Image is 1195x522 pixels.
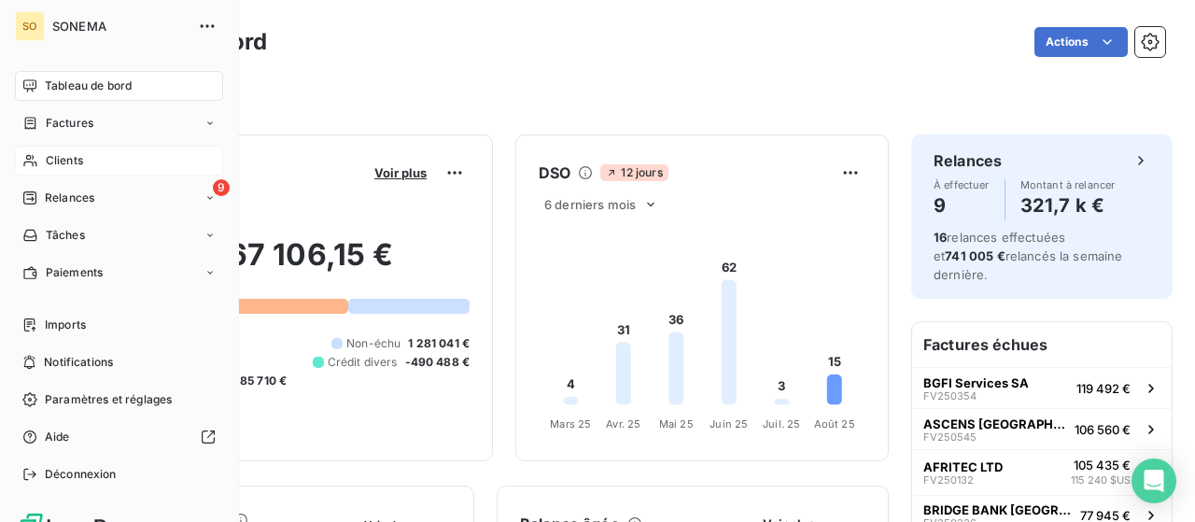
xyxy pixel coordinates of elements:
[1020,190,1116,220] h4: 321,7 k €
[912,408,1172,449] button: ASCENS [GEOGRAPHIC_DATA]FV250545106 560 €
[600,164,668,181] span: 12 jours
[15,183,223,213] a: 9Relances
[45,317,86,333] span: Imports
[46,264,103,281] span: Paiements
[1034,27,1128,57] button: Actions
[328,354,398,371] span: Crédit divers
[15,220,223,250] a: Tâches
[1071,473,1131,488] span: 115 240 $US
[15,422,223,452] a: Aide
[45,78,132,94] span: Tableau de bord
[15,385,223,415] a: Paramètres et réglages
[912,449,1172,495] button: AFRITEC LTDFV250132105 435 €115 240 $US
[46,227,85,244] span: Tâches
[15,11,45,41] div: SO
[1074,458,1131,473] span: 105 435 €
[934,179,990,190] span: À effectuer
[44,354,113,371] span: Notifications
[346,335,401,352] span: Non-échu
[15,310,223,340] a: Imports
[544,197,636,212] span: 6 derniers mois
[369,164,432,181] button: Voir plus
[923,416,1067,431] span: ASCENS [GEOGRAPHIC_DATA]
[710,417,748,430] tspan: Juin 25
[923,375,1029,390] span: BGFI Services SA
[46,152,83,169] span: Clients
[934,230,1123,282] span: relances effectuées et relancés la semaine dernière.
[934,149,1002,172] h6: Relances
[923,474,974,486] span: FV250132
[15,108,223,138] a: Factures
[45,391,172,408] span: Paramètres et réglages
[234,373,287,389] span: -85 710 €
[814,417,855,430] tspan: Août 25
[405,354,471,371] span: -490 488 €
[52,19,187,34] span: SONEMA
[763,417,800,430] tspan: Juil. 25
[105,236,470,292] h2: 2 667 106,15 €
[606,417,640,430] tspan: Avr. 25
[213,179,230,196] span: 9
[923,502,1073,517] span: BRIDGE BANK [GEOGRAPHIC_DATA]
[1075,422,1131,437] span: 106 560 €
[934,230,947,245] span: 16
[15,146,223,176] a: Clients
[374,165,427,180] span: Voir plus
[923,390,977,402] span: FV250354
[45,190,94,206] span: Relances
[15,258,223,288] a: Paiements
[659,417,694,430] tspan: Mai 25
[46,115,93,132] span: Factures
[912,322,1172,367] h6: Factures échues
[45,466,117,483] span: Déconnexion
[550,417,591,430] tspan: Mars 25
[934,190,990,220] h4: 9
[912,367,1172,408] button: BGFI Services SAFV250354119 492 €
[539,162,570,184] h6: DSO
[1020,179,1116,190] span: Montant à relancer
[945,248,1005,263] span: 741 005 €
[1076,381,1131,396] span: 119 492 €
[1132,459,1176,503] div: Open Intercom Messenger
[923,459,1003,474] span: AFRITEC LTD
[15,71,223,101] a: Tableau de bord
[408,335,470,352] span: 1 281 041 €
[45,429,70,445] span: Aide
[923,431,977,443] span: FV250545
